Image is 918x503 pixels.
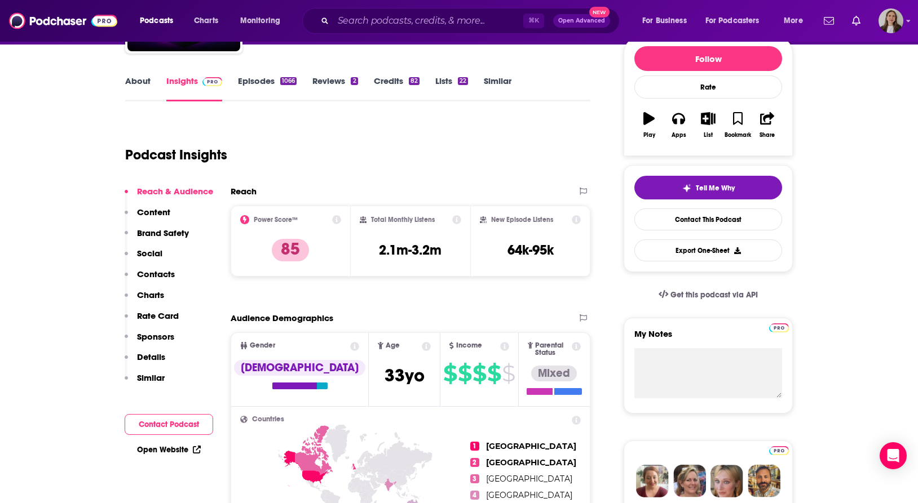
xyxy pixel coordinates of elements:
[531,366,577,381] div: Mixed
[240,13,280,29] span: Monitoring
[769,322,789,332] a: Pro website
[725,132,751,139] div: Bookmark
[137,290,164,300] p: Charts
[696,184,735,193] span: Tell Me Why
[642,13,687,29] span: For Business
[125,310,179,331] button: Rate Card
[507,242,554,259] h3: 64k-95k
[672,132,686,139] div: Apps
[132,12,188,30] button: open menu
[634,105,664,145] button: Play
[9,10,117,32] img: Podchaser - Follow, Share and Rate Podcasts
[710,465,743,497] img: Jules Profile
[137,186,213,197] p: Reach & Audience
[125,186,213,207] button: Reach & Audience
[470,491,479,500] span: 4
[879,8,903,33] button: Show profile menu
[748,465,780,497] img: Jon Profile
[166,75,222,101] a: InsightsPodchaser Pro
[636,465,669,497] img: Sydney Profile
[634,328,782,348] label: My Notes
[351,77,358,85] div: 2
[125,207,170,228] button: Content
[502,364,515,382] span: $
[125,248,162,269] button: Social
[386,342,400,349] span: Age
[769,323,789,332] img: Podchaser Pro
[486,457,576,468] span: [GEOGRAPHIC_DATA]
[819,11,838,30] a: Show notifications dropdown
[673,465,706,497] img: Barbara Profile
[880,442,907,469] div: Open Intercom Messenger
[458,364,471,382] span: $
[125,351,165,372] button: Details
[634,208,782,230] a: Contact This Podcast
[125,414,213,435] button: Contact Podcast
[313,8,630,34] div: Search podcasts, credits, & more...
[443,364,457,382] span: $
[231,313,333,323] h2: Audience Demographics
[487,364,501,382] span: $
[232,12,295,30] button: open menu
[848,11,865,30] a: Show notifications dropdown
[252,416,284,423] span: Countries
[409,77,420,85] div: 82
[634,46,782,71] button: Follow
[231,186,257,197] h2: Reach
[194,13,218,29] span: Charts
[553,14,610,28] button: Open AdvancedNew
[137,372,165,383] p: Similar
[634,75,782,99] div: Rate
[698,12,776,30] button: open menu
[705,13,760,29] span: For Podcasters
[272,239,309,261] p: 85
[769,446,789,455] img: Podchaser Pro
[486,490,572,500] span: [GEOGRAPHIC_DATA]
[125,372,165,393] button: Similar
[769,444,789,455] a: Pro website
[125,228,189,248] button: Brand Safety
[491,216,553,224] h2: New Episode Listens
[280,77,297,85] div: 1066
[484,75,511,101] a: Similar
[760,132,775,139] div: Share
[458,77,468,85] div: 22
[589,7,610,17] span: New
[250,342,275,349] span: Gender
[125,290,164,310] button: Charts
[634,239,782,261] button: Export One-Sheet
[523,14,544,28] span: ⌘ K
[374,75,420,101] a: Credits82
[137,228,189,238] p: Brand Safety
[664,105,693,145] button: Apps
[694,105,723,145] button: List
[879,8,903,33] img: User Profile
[312,75,358,101] a: Reviews2
[558,18,605,24] span: Open Advanced
[202,77,222,86] img: Podchaser Pro
[254,216,298,224] h2: Power Score™
[784,13,803,29] span: More
[435,75,468,101] a: Lists22
[137,269,175,279] p: Contacts
[473,364,486,382] span: $
[470,474,479,483] span: 3
[879,8,903,33] span: Logged in as IsabelleNovak
[333,12,523,30] input: Search podcasts, credits, & more...
[379,242,442,259] h3: 2.1m-3.2m
[137,331,174,342] p: Sponsors
[682,184,691,193] img: tell me why sparkle
[137,310,179,321] p: Rate Card
[125,269,175,290] button: Contacts
[670,290,758,300] span: Get this podcast via API
[704,132,713,139] div: List
[753,105,782,145] button: Share
[486,441,576,451] span: [GEOGRAPHIC_DATA]
[140,13,173,29] span: Podcasts
[456,342,482,349] span: Income
[137,207,170,217] p: Content
[371,216,435,224] h2: Total Monthly Listens
[137,351,165,362] p: Details
[125,331,174,352] button: Sponsors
